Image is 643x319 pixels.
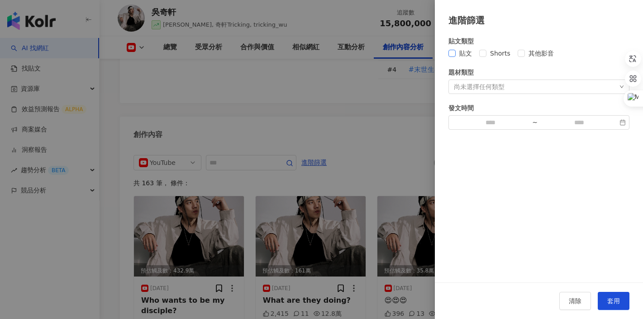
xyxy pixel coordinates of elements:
[598,292,629,310] button: 套用
[456,48,476,58] span: 貼文
[486,48,514,58] span: Shorts
[448,14,629,27] div: 進階篩選
[525,48,557,58] span: 其他影音
[607,297,620,305] span: 套用
[454,83,505,90] div: 尚未選擇任何類型
[619,84,624,89] span: down
[529,119,541,126] div: ~
[559,292,591,310] button: 清除
[448,36,629,46] div: 貼文類型
[448,67,629,77] div: 題材類型
[448,103,629,113] div: 發文時間
[569,297,581,305] span: 清除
